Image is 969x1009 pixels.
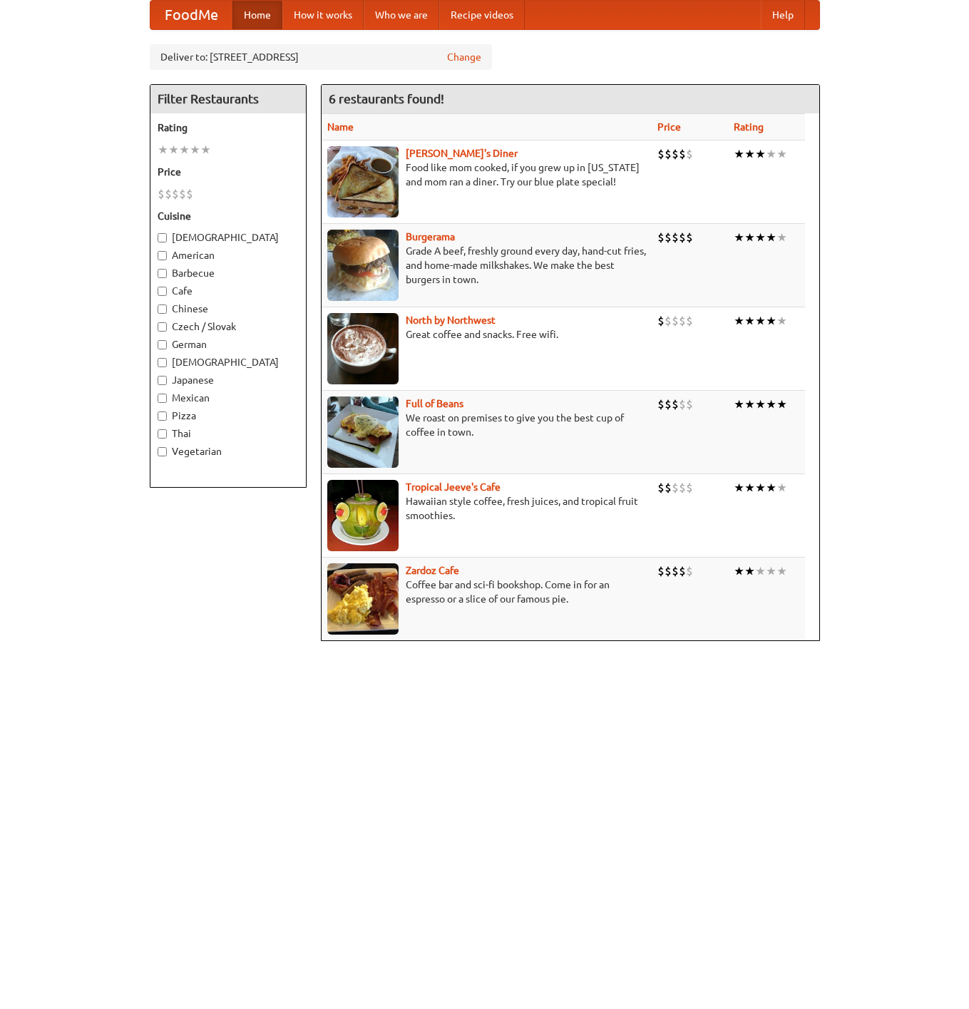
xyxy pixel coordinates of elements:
[776,480,787,496] li: ★
[755,146,766,162] li: ★
[686,230,693,245] li: $
[168,142,179,158] li: ★
[158,358,167,367] input: [DEMOGRAPHIC_DATA]
[755,313,766,329] li: ★
[657,121,681,133] a: Price
[158,302,299,316] label: Chinese
[734,146,744,162] li: ★
[672,480,679,496] li: $
[665,563,672,579] li: $
[158,373,299,387] label: Japanese
[327,578,646,606] p: Coffee bar and sci-fi bookshop. Come in for an espresso or a slice of our famous pie.
[744,396,755,412] li: ★
[150,85,306,113] h4: Filter Restaurants
[776,313,787,329] li: ★
[766,563,776,579] li: ★
[158,337,299,352] label: German
[327,411,646,439] p: We roast on premises to give you the best cup of coffee in town.
[150,1,232,29] a: FoodMe
[744,230,755,245] li: ★
[679,230,686,245] li: $
[364,1,439,29] a: Who we are
[672,230,679,245] li: $
[755,396,766,412] li: ★
[406,398,463,409] a: Full of Beans
[657,563,665,579] li: $
[327,396,399,468] img: beans.jpg
[406,148,518,159] a: [PERSON_NAME]'s Diner
[679,396,686,412] li: $
[327,230,399,301] img: burgerama.jpg
[158,248,299,262] label: American
[327,563,399,635] img: zardoz.jpg
[665,313,672,329] li: $
[327,160,646,189] p: Food like mom cooked, if you grew up in [US_STATE] and mom ran a diner. Try our blue plate special!
[406,565,459,576] b: Zardoz Cafe
[329,92,444,106] ng-pluralize: 6 restaurants found!
[665,146,672,162] li: $
[657,230,665,245] li: $
[179,186,186,202] li: $
[158,269,167,278] input: Barbecue
[686,480,693,496] li: $
[158,447,167,456] input: Vegetarian
[766,396,776,412] li: ★
[734,313,744,329] li: ★
[679,146,686,162] li: $
[679,313,686,329] li: $
[158,209,299,223] h5: Cuisine
[158,230,299,245] label: [DEMOGRAPHIC_DATA]
[406,231,455,242] a: Burgerama
[158,426,299,441] label: Thai
[158,266,299,280] label: Barbecue
[158,429,167,439] input: Thai
[150,44,492,70] div: Deliver to: [STREET_ADDRESS]
[766,313,776,329] li: ★
[158,411,167,421] input: Pizza
[744,146,755,162] li: ★
[327,146,399,217] img: sallys.jpg
[158,142,168,158] li: ★
[776,563,787,579] li: ★
[657,396,665,412] li: $
[447,50,481,64] a: Change
[734,230,744,245] li: ★
[766,230,776,245] li: ★
[158,409,299,423] label: Pizza
[158,287,167,296] input: Cafe
[672,313,679,329] li: $
[761,1,805,29] a: Help
[686,563,693,579] li: $
[158,444,299,459] label: Vegetarian
[406,481,501,493] a: Tropical Jeeve's Cafe
[657,480,665,496] li: $
[755,480,766,496] li: ★
[327,327,646,342] p: Great coffee and snacks. Free wifi.
[734,121,764,133] a: Rating
[158,251,167,260] input: American
[755,230,766,245] li: ★
[282,1,364,29] a: How it works
[327,121,354,133] a: Name
[665,480,672,496] li: $
[327,480,399,551] img: jeeves.jpg
[734,563,744,579] li: ★
[776,396,787,412] li: ★
[186,186,193,202] li: $
[672,563,679,579] li: $
[158,322,167,332] input: Czech / Slovak
[665,230,672,245] li: $
[672,396,679,412] li: $
[686,146,693,162] li: $
[158,304,167,314] input: Chinese
[686,313,693,329] li: $
[406,314,496,326] a: North by Northwest
[179,142,190,158] li: ★
[734,480,744,496] li: ★
[766,146,776,162] li: ★
[158,376,167,385] input: Japanese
